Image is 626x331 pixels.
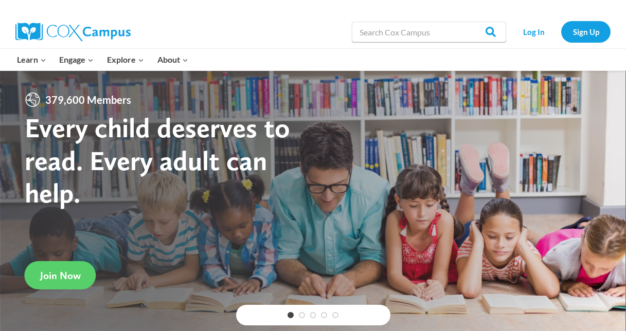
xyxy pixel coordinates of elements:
[59,53,94,66] span: Engage
[17,53,46,66] span: Learn
[41,91,135,108] span: 379,600 Members
[288,312,294,318] a: 1
[310,312,316,318] a: 3
[511,21,611,42] nav: Secondary Navigation
[561,21,611,42] a: Sign Up
[40,269,81,282] span: Join Now
[15,23,131,41] img: Cox Campus
[25,111,290,209] strong: Every child deserves to read. Every adult can help.
[511,21,556,42] a: Log In
[107,53,144,66] span: Explore
[25,261,96,289] a: Join Now
[352,22,506,42] input: Search Cox Campus
[321,312,327,318] a: 4
[10,49,194,70] nav: Primary Navigation
[332,312,338,318] a: 5
[299,312,305,318] a: 2
[157,53,188,66] span: About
